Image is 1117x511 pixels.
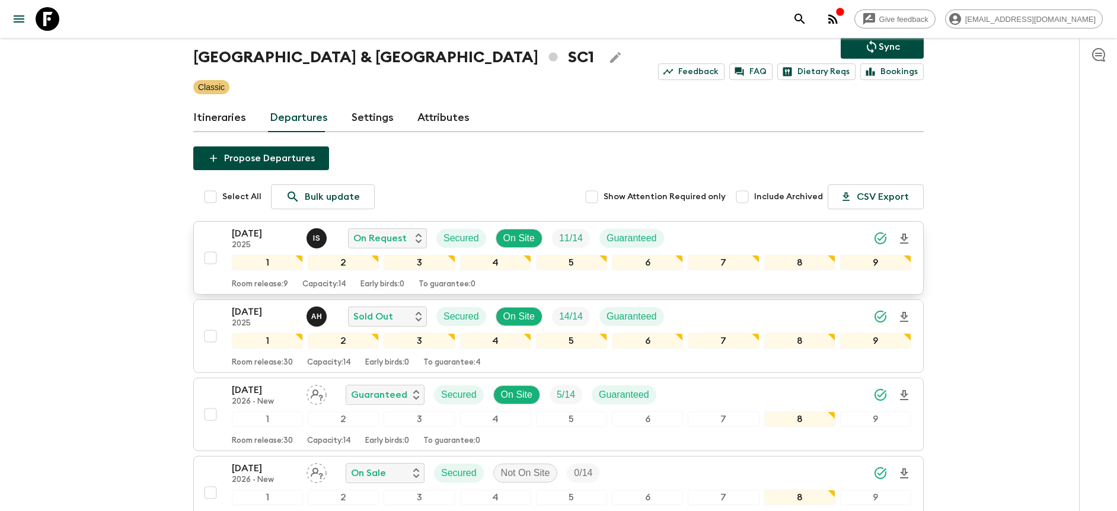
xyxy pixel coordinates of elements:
[688,490,759,505] div: 7
[612,490,683,505] div: 6
[305,190,360,204] p: Bulk update
[308,255,379,270] div: 2
[232,280,288,289] p: Room release: 9
[308,411,379,427] div: 2
[441,466,477,480] p: Secured
[604,191,726,203] span: Show Attention Required only
[897,232,911,246] svg: Download Onboarding
[307,467,327,476] span: Assign pack leader
[945,9,1103,28] div: [EMAIL_ADDRESS][DOMAIN_NAME]
[365,436,409,446] p: Early birds: 0
[501,466,550,480] p: Not On Site
[460,490,531,505] div: 4
[232,383,297,397] p: [DATE]
[443,309,479,324] p: Secured
[840,490,911,505] div: 9
[460,411,531,427] div: 4
[232,319,297,328] p: 2025
[193,104,246,132] a: Itineraries
[384,490,455,505] div: 3
[307,228,329,248] button: IS
[198,81,225,93] p: Classic
[460,255,531,270] div: 4
[193,146,329,170] button: Propose Departures
[232,333,303,349] div: 1
[384,411,455,427] div: 3
[840,333,911,349] div: 9
[353,309,393,324] p: Sold Out
[423,358,481,368] p: To guarantee: 4
[307,232,329,241] span: Ivan Stojanović
[496,307,542,326] div: On Site
[353,231,407,245] p: On Request
[232,436,293,446] p: Room release: 30
[612,255,683,270] div: 6
[536,255,607,270] div: 5
[754,191,823,203] span: Include Archived
[860,63,924,80] a: Bookings
[271,184,375,209] a: Bulk update
[232,475,297,485] p: 2026 - New
[311,312,323,321] p: A H
[729,63,773,80] a: FAQ
[574,466,592,480] p: 0 / 14
[441,388,477,402] p: Secured
[604,46,627,69] button: Edit Adventure Title
[419,280,475,289] p: To guarantee: 0
[193,378,924,451] button: [DATE]2026 - NewAssign pack leaderGuaranteedSecuredOn SiteTrip FillGuaranteed123456789Room releas...
[840,255,911,270] div: 9
[436,307,486,326] div: Secured
[436,229,486,248] div: Secured
[764,333,835,349] div: 8
[232,490,303,505] div: 1
[897,467,911,481] svg: Download Onboarding
[688,411,759,427] div: 7
[873,309,888,324] svg: Synced Successfully
[501,388,532,402] p: On Site
[417,104,470,132] a: Attributes
[897,388,911,403] svg: Download Onboarding
[552,307,590,326] div: Trip Fill
[232,397,297,407] p: 2026 - New
[443,231,479,245] p: Secured
[307,310,329,320] span: Alenka Hriberšek
[351,388,407,402] p: Guaranteed
[612,333,683,349] div: 6
[559,231,583,245] p: 11 / 14
[828,184,924,209] button: CSV Export
[193,46,594,69] h1: [GEOGRAPHIC_DATA] & [GEOGRAPHIC_DATA] SC1
[302,280,346,289] p: Capacity: 14
[193,299,924,373] button: [DATE]2025Alenka HriberšekSold OutSecuredOn SiteTrip FillGuaranteed123456789Room release:30Capaci...
[351,466,386,480] p: On Sale
[552,229,590,248] div: Trip Fill
[270,104,328,132] a: Departures
[222,191,261,203] span: Select All
[567,464,599,483] div: Trip Fill
[232,226,297,241] p: [DATE]
[536,411,607,427] div: 5
[840,411,911,427] div: 9
[841,35,924,59] button: Sync adventure departures to the booking engine
[607,231,657,245] p: Guaranteed
[559,309,583,324] p: 14 / 14
[873,388,888,402] svg: Synced Successfully
[384,333,455,349] div: 3
[496,229,542,248] div: On Site
[503,231,535,245] p: On Site
[536,333,607,349] div: 5
[307,388,327,398] span: Assign pack leader
[232,461,297,475] p: [DATE]
[232,358,293,368] p: Room release: 30
[313,234,321,243] p: I S
[688,333,759,349] div: 7
[764,411,835,427] div: 8
[959,15,1102,24] span: [EMAIL_ADDRESS][DOMAIN_NAME]
[232,305,297,319] p: [DATE]
[7,7,31,31] button: menu
[764,255,835,270] div: 8
[854,9,936,28] a: Give feedback
[493,385,540,404] div: On Site
[873,15,935,24] span: Give feedback
[873,231,888,245] svg: Synced Successfully
[308,490,379,505] div: 2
